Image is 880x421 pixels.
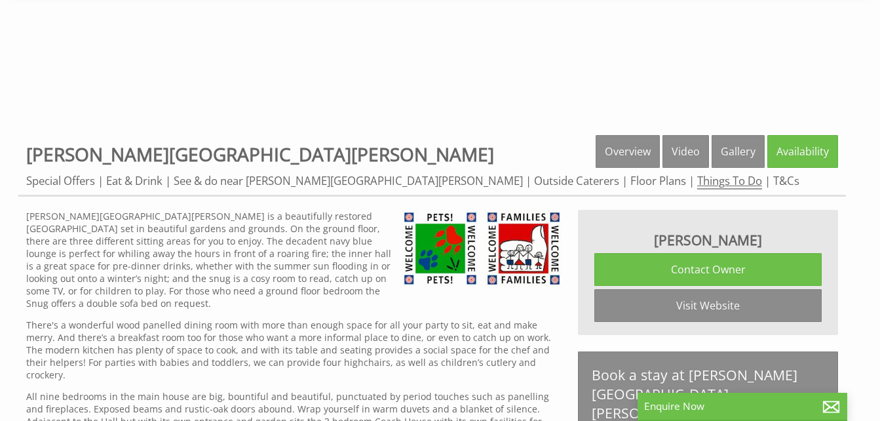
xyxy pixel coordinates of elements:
[630,173,686,188] a: Floor Plans
[174,173,523,188] a: See & do near [PERSON_NAME][GEOGRAPHIC_DATA][PERSON_NAME]
[594,253,822,286] a: Contact Owner
[644,399,841,413] p: Enquire Now
[712,135,765,168] a: Gallery
[26,173,95,188] a: Special Offers
[402,210,479,287] img: Visit England - Pets Welcome
[594,289,822,322] a: Visit Website
[106,173,163,188] a: Eat & Drink
[534,173,619,188] a: Outside Caterers
[26,142,494,167] a: [PERSON_NAME][GEOGRAPHIC_DATA][PERSON_NAME]
[596,135,660,168] a: Overview
[26,319,562,381] p: There's a wonderful wood panelled dining room with more than enough space for all your party to s...
[594,231,822,249] h3: [PERSON_NAME]
[662,135,709,168] a: Video
[767,135,838,168] a: Availability
[773,173,799,188] a: T&Cs
[26,210,562,310] p: [PERSON_NAME][GEOGRAPHIC_DATA][PERSON_NAME] is a beautifully restored [GEOGRAPHIC_DATA] set in be...
[485,210,562,287] img: Visit England - Families Welcome
[697,173,762,190] a: Things To Do
[8,26,872,125] iframe: Customer reviews powered by Trustpilot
